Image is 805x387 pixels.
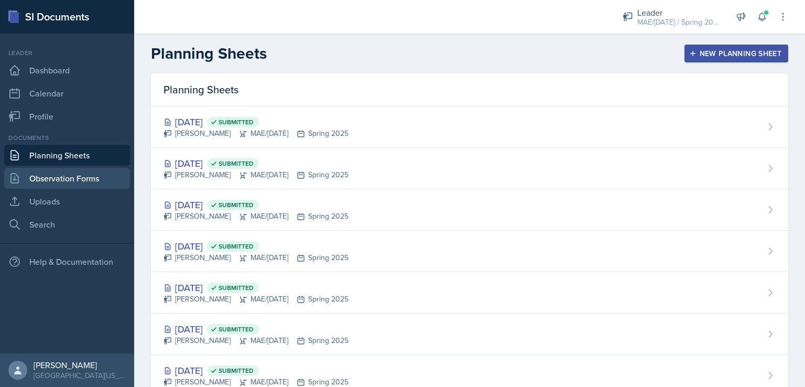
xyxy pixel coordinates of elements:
[4,48,130,58] div: Leader
[4,83,130,104] a: Calendar
[219,118,254,126] span: Submitted
[151,148,788,189] a: [DATE] Submitted [PERSON_NAME]MAE/[DATE]Spring 2025
[164,281,349,295] div: [DATE]
[4,191,130,212] a: Uploads
[164,156,349,170] div: [DATE]
[164,363,349,378] div: [DATE]
[34,360,126,370] div: [PERSON_NAME]
[151,73,788,106] div: Planning Sheets
[691,49,781,58] div: New Planning Sheet
[219,242,254,251] span: Submitted
[164,211,349,222] div: [PERSON_NAME] MAE/[DATE] Spring 2025
[151,272,788,314] a: [DATE] Submitted [PERSON_NAME]MAE/[DATE]Spring 2025
[164,335,349,346] div: [PERSON_NAME] MAE/[DATE] Spring 2025
[151,231,788,272] a: [DATE] Submitted [PERSON_NAME]MAE/[DATE]Spring 2025
[164,128,349,139] div: [PERSON_NAME] MAE/[DATE] Spring 2025
[164,198,349,212] div: [DATE]
[637,17,721,28] div: MAE/[DATE] / Spring 2025
[164,169,349,180] div: [PERSON_NAME] MAE/[DATE] Spring 2025
[4,106,130,127] a: Profile
[4,214,130,235] a: Search
[4,145,130,166] a: Planning Sheets
[219,284,254,292] span: Submitted
[164,252,349,263] div: [PERSON_NAME] MAE/[DATE] Spring 2025
[164,239,349,253] div: [DATE]
[4,251,130,272] div: Help & Documentation
[34,370,126,381] div: [GEOGRAPHIC_DATA][US_STATE] in [GEOGRAPHIC_DATA]
[219,367,254,375] span: Submitted
[4,60,130,81] a: Dashboard
[684,45,788,62] button: New Planning Sheet
[151,314,788,355] a: [DATE] Submitted [PERSON_NAME]MAE/[DATE]Spring 2025
[151,44,267,63] h2: Planning Sheets
[219,159,254,168] span: Submitted
[4,168,130,189] a: Observation Forms
[4,133,130,143] div: Documents
[637,6,721,19] div: Leader
[164,115,349,129] div: [DATE]
[164,294,349,305] div: [PERSON_NAME] MAE/[DATE] Spring 2025
[151,106,788,148] a: [DATE] Submitted [PERSON_NAME]MAE/[DATE]Spring 2025
[151,189,788,231] a: [DATE] Submitted [PERSON_NAME]MAE/[DATE]Spring 2025
[164,322,349,336] div: [DATE]
[219,325,254,334] span: Submitted
[219,201,254,209] span: Submitted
